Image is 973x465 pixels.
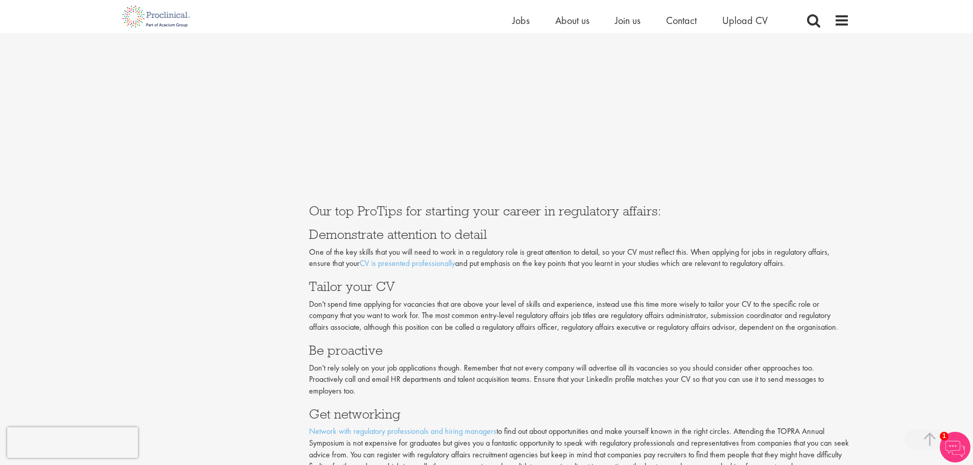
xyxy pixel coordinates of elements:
[555,14,589,27] a: About us
[309,204,849,217] h3: Our top ProTips for starting your career in regulatory affairs:
[360,258,455,268] a: CV is presented professionally
[309,407,849,421] h3: Get networking
[666,14,697,27] a: Contact
[722,14,768,27] a: Upload CV
[512,14,530,27] a: Jobs
[615,14,640,27] a: Join us
[309,280,849,293] h3: Tailor your CV
[309,344,849,357] h3: Be proactive
[309,247,849,270] p: One of the key skills that you will need to work in a regulatory role is great attention to detai...
[309,426,496,436] a: Network with regulatory professionals and hiring managers
[309,299,849,334] p: Don't spend time applying for vacancies that are above your level of skills and experience, inste...
[7,427,138,458] iframe: reCAPTCHA
[309,362,849,398] p: Don't rely solely on your job applications though. Remember that not every company will advertise...
[940,432,970,462] img: Chatbot
[940,432,948,440] span: 1
[309,228,849,241] h3: Demonstrate attention to detail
